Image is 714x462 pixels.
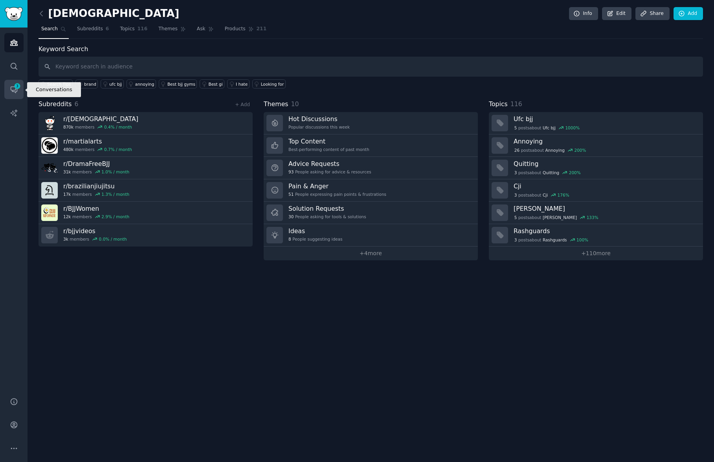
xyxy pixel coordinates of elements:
[99,236,127,242] div: 0.0 % / month
[47,81,71,87] span: Search Tips
[514,115,697,123] h3: Ufc bjj
[569,170,581,175] div: 200 %
[288,169,294,175] span: 93
[63,160,129,168] h3: r/ DramaFreeBJJ
[514,147,519,153] span: 26
[489,224,703,247] a: Rashguards3postsaboutRashguards100%
[41,115,58,131] img: bjj
[77,26,103,33] span: Subreddits
[510,100,522,108] span: 116
[101,214,129,219] div: 2.9 % / month
[120,26,134,33] span: Topics
[514,160,697,168] h3: Quitting
[257,26,267,33] span: 211
[39,7,179,20] h2: [DEMOGRAPHIC_DATA]
[288,137,369,145] h3: Top Content
[264,112,478,134] a: Hot DiscussionsPopular discussions this week
[288,214,366,219] div: People asking for tools & solutions
[63,191,129,197] div: members
[543,170,559,175] span: Quitting
[167,81,195,87] div: Best bjj gyms
[41,182,58,199] img: brazilianjiujitsu
[63,115,138,123] h3: r/ [DEMOGRAPHIC_DATA]
[101,169,129,175] div: 1.0 % / month
[63,227,127,235] h3: r/ bjjvideos
[543,237,567,243] span: Rashguards
[291,100,299,108] span: 10
[227,79,250,88] a: I hate
[288,124,350,130] div: Popular discussions this week
[514,214,599,221] div: post s about
[514,192,517,198] span: 3
[264,247,478,260] a: +4more
[514,215,517,220] span: 5
[39,79,73,88] button: Search Tips
[194,23,217,39] a: Ask
[135,81,154,87] div: annoying
[514,125,517,131] span: 5
[514,236,589,243] div: post s about
[576,237,588,243] div: 100 %
[288,236,291,242] span: 8
[63,191,71,197] span: 17k
[63,147,73,152] span: 480k
[39,224,253,247] a: r/bjjvideos3kmembers0.0% / month
[101,79,123,88] a: ufc bjj
[14,83,21,89] span: 3
[565,125,580,131] div: 1000 %
[264,134,478,157] a: Top ContentBest-performing content of past month
[288,191,386,197] div: People expressing pain points & frustrations
[4,80,24,99] a: 3
[545,147,565,153] span: Annoying
[75,79,98,88] a: brand
[156,23,189,39] a: Themes
[489,157,703,179] a: Quitting3postsaboutQuitting200%
[63,236,68,242] span: 3k
[225,26,246,33] span: Products
[514,182,697,190] h3: Cji
[41,204,58,221] img: BJJWomen
[543,215,577,220] span: [PERSON_NAME]
[489,179,703,202] a: Cji3postsaboutCji176%
[288,227,342,235] h3: Ideas
[574,147,586,153] div: 200 %
[288,204,366,213] h3: Solution Requests
[63,137,132,145] h3: r/ martialarts
[514,204,697,213] h3: [PERSON_NAME]
[63,236,127,242] div: members
[288,115,350,123] h3: Hot Discussions
[288,169,371,175] div: People asking for advice & resources
[41,137,58,154] img: martialarts
[489,247,703,260] a: +110more
[63,147,132,152] div: members
[264,99,288,109] span: Themes
[39,157,253,179] a: r/DramaFreeBJJ31kmembers1.0% / month
[558,192,569,198] div: 176 %
[138,26,148,33] span: 116
[200,79,224,88] a: Best gi
[104,147,132,152] div: 0.7 % / month
[489,99,508,109] span: Topics
[63,182,129,190] h3: r/ brazilianjiujitsu
[543,125,556,131] span: Ufc bjj
[288,147,369,152] div: Best-performing content of past month
[39,45,88,53] label: Keyword Search
[288,182,386,190] h3: Pain & Anger
[264,224,478,247] a: Ideas8People suggesting ideas
[252,79,286,88] a: Looking for
[158,26,178,33] span: Themes
[514,169,582,176] div: post s about
[41,26,58,33] span: Search
[264,179,478,202] a: Pain & Anger51People expressing pain points & frustrations
[39,23,69,39] a: Search
[514,237,517,243] span: 3
[514,147,587,154] div: post s about
[39,112,253,134] a: r/[DEMOGRAPHIC_DATA]870kmembers0.4% / month
[489,134,703,157] a: Annoying26postsaboutAnnoying200%
[63,169,71,175] span: 31k
[74,23,112,39] a: Subreddits6
[602,7,631,20] a: Edit
[39,99,72,109] span: Subreddits
[514,227,697,235] h3: Rashguards
[39,179,253,202] a: r/brazilianjiujitsu17kmembers1.3% / month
